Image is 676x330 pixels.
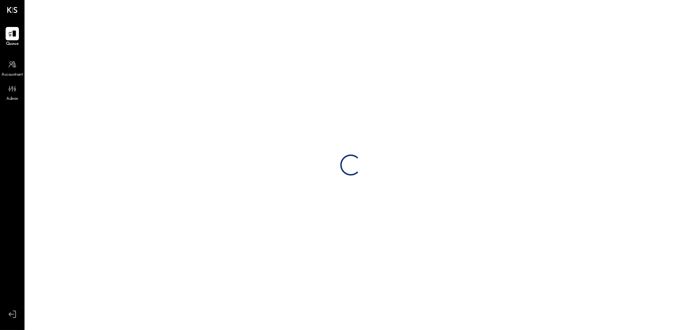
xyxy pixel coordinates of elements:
[0,58,24,78] a: Accountant
[0,82,24,102] a: Admin
[6,96,18,102] span: Admin
[2,72,23,78] span: Accountant
[6,41,19,47] span: Queue
[0,27,24,47] a: Queue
